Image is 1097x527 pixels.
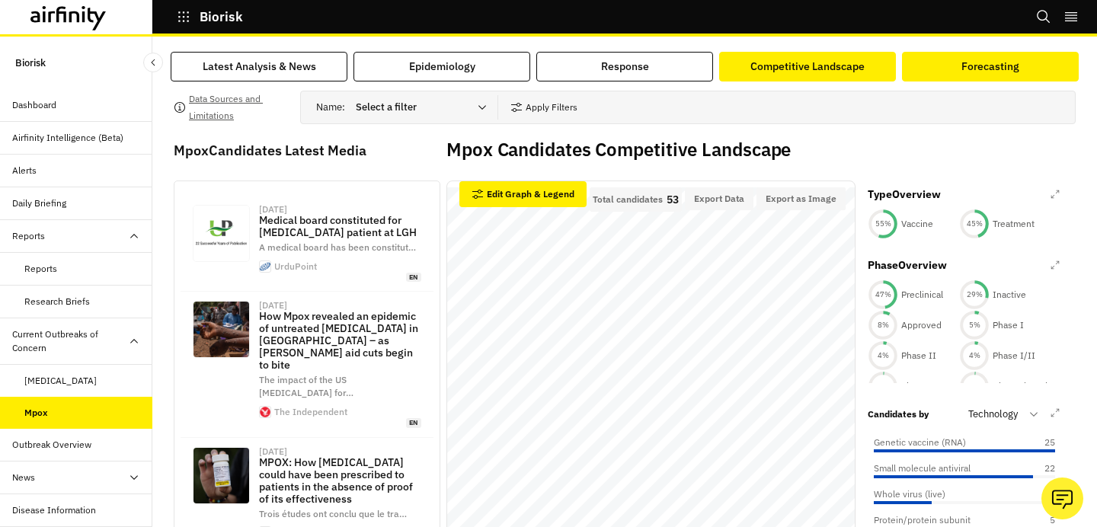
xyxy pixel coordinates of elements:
img: favicon.ico [260,261,270,272]
div: Response [601,59,649,75]
div: 1 % [868,381,898,391]
div: 55 % [868,219,898,229]
span: The impact of the US [MEDICAL_DATA] for … [259,374,353,398]
div: 45 % [959,219,990,229]
div: 4 % [959,350,990,361]
div: Mpox [24,406,48,420]
p: Total candidates [593,194,663,205]
div: [MEDICAL_DATA] [24,374,97,388]
p: MPOX: How [MEDICAL_DATA] could have been prescribed to patients in the absence of proof of its ef... [259,456,421,505]
p: Phase I [993,318,1024,332]
div: Outbreak Overview [12,438,91,452]
img: UrduPoint-English-22.png [193,206,249,261]
p: 5 [1017,513,1055,527]
p: 25 [1017,436,1055,449]
button: Edit Graph & Legend [459,181,587,207]
div: Reports [24,262,57,276]
a: [DATE]How Mpox revealed an epidemic of untreated [MEDICAL_DATA] in [GEOGRAPHIC_DATA] – as [PERSON... [181,292,433,437]
span: en [406,418,421,428]
p: Protein/protein subunit [874,513,971,527]
p: How Mpox revealed an epidemic of untreated [MEDICAL_DATA] in [GEOGRAPHIC_DATA] – as [PERSON_NAME]... [259,310,421,371]
div: 1 % [959,381,990,391]
p: Biorisk [200,10,243,24]
p: 22 [1017,462,1055,475]
p: Biorisk [15,49,46,77]
p: Whole virus (live) [874,487,945,501]
p: 53 [667,194,679,205]
p: Medical board constituted for [MEDICAL_DATA] patient at LGH [259,214,421,238]
div: UrduPoint [274,262,317,271]
div: Forecasting [961,59,1019,75]
div: 29 % [959,289,990,300]
p: Inactive [993,288,1026,302]
div: Daily Briefing [12,196,66,210]
div: [DATE] [259,301,287,310]
p: 8 [1017,487,1055,501]
button: Search [1036,4,1051,30]
button: Export as Image [756,187,846,210]
span: A medical board has been constitut … [259,241,416,253]
div: 47 % [868,289,898,300]
div: 8 % [868,320,898,331]
div: Competitive Landscape [750,59,865,75]
p: Mpox Candidates Latest Media [174,140,440,161]
button: Close Sidebar [143,53,163,72]
p: Data Sources and Limitations [189,91,288,124]
span: en [406,273,421,283]
div: Current Outbreaks of Concern [12,327,128,355]
div: Reports [12,229,45,243]
a: [DATE]Medical board constituted for [MEDICAL_DATA] patient at LGHA medical board has been constit... [181,196,433,292]
p: Phase II [901,349,936,363]
div: 5 % [959,320,990,331]
div: Alerts [12,164,37,177]
div: News [12,471,35,484]
div: Dashboard [12,98,56,112]
p: Treatment [993,217,1035,231]
p: Genetic vaccine (RNA) [874,436,966,449]
div: Airfinity Intelligence (Beta) [12,131,123,145]
div: [DATE] [259,205,287,214]
p: Preclinical [901,288,943,302]
div: [DATE] [259,447,287,456]
p: Discontinued [993,379,1047,393]
span: Trois études ont conclu que le tra … [259,508,407,519]
button: Biorisk [177,4,243,30]
p: Phase Overview [868,257,947,273]
div: Research Briefs [24,295,90,308]
p: Vaccine [901,217,933,231]
div: The Independent [274,407,347,417]
button: Export Data [685,187,753,210]
div: Disease Information [12,503,96,517]
p: Approved [901,318,942,332]
h2: Mpox Candidates Competitive Landscape [446,139,791,161]
p: Phase I/II [993,349,1035,363]
div: Name : [316,95,497,120]
div: 4 % [868,350,898,361]
p: Phase III [901,379,940,393]
p: Small molecule antiviral [874,462,971,475]
p: Type Overview [868,187,941,203]
p: Candidates by [868,407,929,421]
div: Latest Analysis & News [203,59,316,75]
div: Epidemiology [409,59,475,75]
button: Ask our analysts [1041,477,1083,519]
button: Apply Filters [510,95,577,120]
img: GettyImages-2167483589.jpg [193,302,249,357]
img: icon-512x512.png [260,407,270,417]
img: bb0c472_upload-1-07bhj9ia3ih0-000-32ex4yb.jpg [193,448,249,503]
